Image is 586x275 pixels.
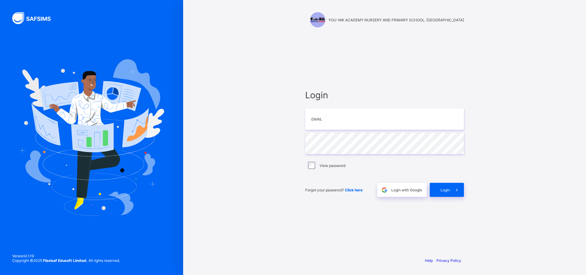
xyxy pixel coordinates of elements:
[12,254,120,258] span: Version 0.1.19
[19,59,164,215] img: Hero Image
[320,163,345,168] label: View password
[381,186,388,194] img: google.396cfc9801f0270233282035f929180a.svg
[345,188,363,192] a: Click here
[305,188,363,192] span: Forgot your password?
[12,12,58,24] img: SAFSIMS Logo
[436,258,461,263] a: Privacy Policy
[43,258,88,263] strong: Flexisaf Edusoft Limited.
[425,258,433,263] a: Help
[12,258,120,263] span: Copyright © 2025 All rights reserved.
[328,18,464,22] span: YOU-NIK ACADEMY NURSERY AND PRIMARY SCHOOL. [GEOGRAPHIC_DATA]
[305,90,464,100] span: Login
[391,188,422,192] span: Login with Google
[440,188,450,192] span: Login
